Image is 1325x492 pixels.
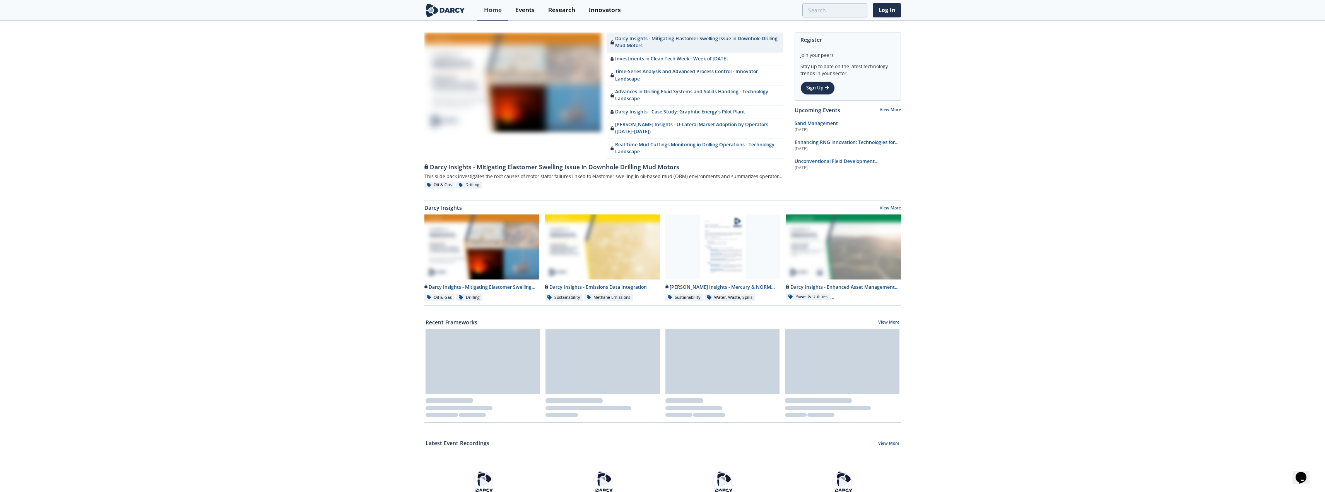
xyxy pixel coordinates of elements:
a: Sand Management [DATE] [795,120,901,133]
a: Darcy Insights - Emissions Data Integration preview Darcy Insights - Emissions Data Integration S... [542,214,663,302]
div: Sustainability [665,294,703,301]
div: [DATE] [795,146,901,152]
img: logo-wide.svg [424,3,467,17]
a: Latest Event Recordings [426,439,489,447]
div: Events [515,7,535,13]
div: Power & Utilities [786,293,830,300]
div: Oil & Gas [424,182,455,189]
div: Darcy Insights - Mitigating Elastomer Swelling Issue in Downhole Drilling Mud Motors [424,163,783,172]
a: Darcy Insights - Mercury & NORM Detection and Decontamination preview [PERSON_NAME] Insights - Me... [663,214,783,302]
a: Darcy Insights [424,204,462,212]
a: Real-Time Mud Cuttings Monitoring in Drilling Operations - Technology Landscape [607,139,783,159]
a: Darcy Insights - Mitigating Elastomer Swelling Issue in Downhole Drilling Mud Motors [607,33,783,53]
a: Advances in Drilling Fluid Systems and Solids Handling - Technology Landscape [607,86,783,106]
div: [DATE] [795,165,901,171]
a: Log In [873,3,901,17]
a: Darcy Insights - Mitigating Elastomer Swelling Issue in Downhole Drilling Mud Motors [424,159,783,172]
a: Unconventional Field Development Optimization through Geochemical Fingerprinting Technology [DATE] [795,158,901,171]
div: Register [800,33,895,46]
a: Time-Series Analysis and Advanced Process Control - Innovator Landscape [607,65,783,86]
a: View More [878,319,899,326]
div: Methane Emissions [584,294,633,301]
div: [DATE] [795,127,901,133]
a: Darcy Insights - Enhanced Asset Management (O&M) for Onshore Wind Farms preview Darcy Insights - ... [783,214,904,302]
a: View More [880,205,901,212]
a: Enhancing RNG innovation: Technologies for Sustainable Energy [DATE] [795,139,901,152]
a: Sign Up [800,81,835,94]
a: Investments in Clean Tech Week - Week of [DATE] [607,53,783,65]
div: Innovators [589,7,621,13]
span: Unconventional Field Development Optimization through Geochemical Fingerprinting Technology [795,158,879,179]
a: Darcy Insights - Mitigating Elastomer Swelling Issue in Downhole Drilling Mud Motors preview Darc... [422,214,542,302]
div: Darcy Insights - Mitigating Elastomer Swelling Issue in Downhole Drilling Mud Motors [424,284,540,291]
div: Drilling [456,294,482,301]
div: Oil & Gas [424,294,455,301]
div: Sustainability [545,294,583,301]
a: View More [880,107,901,112]
input: Advanced Search [802,3,867,17]
div: Water, Waste, Spills [704,294,755,301]
span: Enhancing RNG innovation: Technologies for Sustainable Energy [795,139,899,153]
a: Recent Frameworks [426,318,477,326]
div: Join your peers [800,46,895,59]
div: Drilling [456,182,482,189]
div: Research [548,7,575,13]
a: View More [878,441,899,447]
span: Sand Management [795,120,838,127]
div: Stay up to date on the latest technology trends in your sector. [800,59,895,77]
a: Darcy Insights - Case Study: Graphitic Energy's Pilot Plant [607,106,783,118]
a: Upcoming Events [795,106,840,114]
iframe: chat widget [1293,461,1317,484]
div: This slide pack investigates the root causes of motor stator failures linked to elastomer swellin... [424,172,783,182]
div: [PERSON_NAME] Insights - Mercury & NORM Detection and [MEDICAL_DATA] [665,284,781,291]
div: Darcy Insights - Enhanced Asset Management (O&M) for Onshore Wind Farms [786,284,901,291]
div: Darcy Insights - Emissions Data Integration [545,284,660,291]
a: [PERSON_NAME] Insights - U-Lateral Market Adoption by Operators ([DATE]–[DATE]) [607,118,783,139]
div: Home [484,7,502,13]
